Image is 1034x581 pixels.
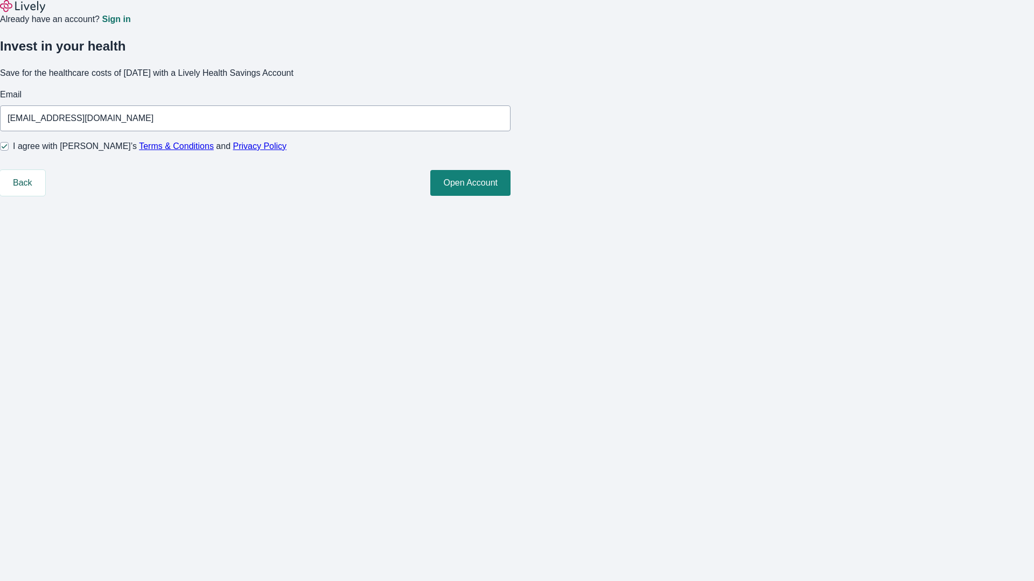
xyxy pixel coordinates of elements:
button: Open Account [430,170,511,196]
a: Privacy Policy [233,141,287,151]
a: Terms & Conditions [139,141,214,151]
span: I agree with [PERSON_NAME]’s and [13,140,287,153]
a: Sign in [102,15,130,24]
